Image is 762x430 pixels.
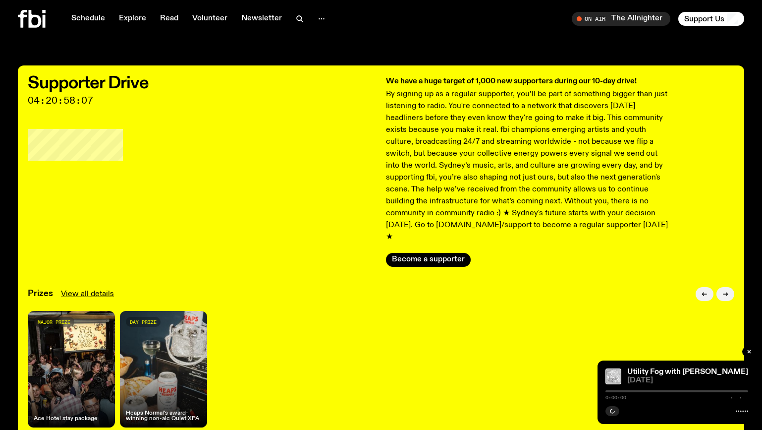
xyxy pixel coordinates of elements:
[154,12,184,26] a: Read
[386,88,671,243] p: By signing up as a regular supporter, you’ll be part of something bigger than just listening to r...
[113,12,152,26] a: Explore
[627,377,748,384] span: [DATE]
[34,416,98,422] h4: Ace Hotel stay package
[386,253,471,267] button: Become a supporter
[28,96,376,105] span: 04:20:58:07
[605,369,621,384] img: Cover for Kansai Bruises by Valentina Magaletti & YPY
[28,290,53,298] h3: Prizes
[186,12,233,26] a: Volunteer
[61,288,114,300] a: View all details
[38,319,70,325] span: major prize
[65,12,111,26] a: Schedule
[126,411,201,422] h4: Heaps Normal's award-winning non-alc Quiet XPA
[386,75,671,87] h3: We have a huge target of 1,000 new supporters during our 10-day drive!
[727,395,748,400] span: -:--:--
[627,368,748,376] a: Utility Fog with [PERSON_NAME]
[678,12,744,26] button: Support Us
[572,12,670,26] button: On AirThe Allnighter
[28,75,376,91] h2: Supporter Drive
[684,14,724,23] span: Support Us
[605,395,626,400] span: 0:00:00
[130,319,157,325] span: day prize
[235,12,288,26] a: Newsletter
